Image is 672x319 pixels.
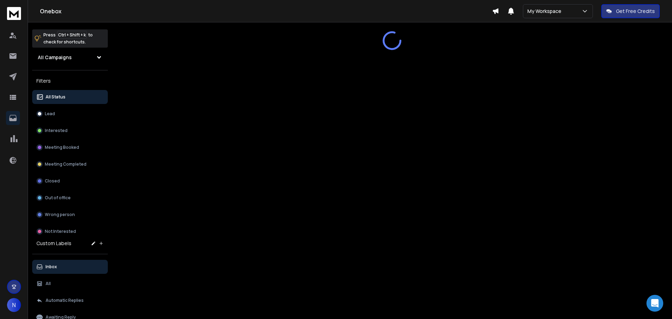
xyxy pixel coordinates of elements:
p: Interested [45,128,68,133]
p: Inbox [45,264,57,270]
h1: All Campaigns [38,54,72,61]
button: Meeting Completed [32,157,108,171]
button: Wrong person [32,208,108,222]
h1: Onebox [40,7,492,15]
p: Wrong person [45,212,75,217]
button: N [7,298,21,312]
button: Meeting Booked [32,140,108,154]
p: All Status [45,94,65,100]
button: Automatic Replies [32,293,108,307]
button: All [32,277,108,291]
p: Automatic Replies [45,298,84,303]
p: Not Interested [45,229,76,234]
img: logo [7,7,21,20]
p: Meeting Completed [45,161,86,167]
p: Closed [45,178,60,184]
p: Lead [45,111,55,117]
p: Get Free Credits [616,8,655,15]
p: My Workspace [527,8,564,15]
button: Out of office [32,191,108,205]
p: All [45,281,51,286]
span: Ctrl + Shift + k [57,31,87,39]
p: Press to check for shortcuts. [43,32,93,46]
p: Out of office [45,195,71,201]
p: Meeting Booked [45,145,79,150]
h3: Custom Labels [36,240,71,247]
button: All Status [32,90,108,104]
button: All Campaigns [32,50,108,64]
button: Lead [32,107,108,121]
button: Get Free Credits [601,4,660,18]
button: Closed [32,174,108,188]
button: Inbox [32,260,108,274]
button: Interested [32,124,108,138]
div: Open Intercom Messenger [646,295,663,312]
h3: Filters [32,76,108,86]
button: Not Interested [32,224,108,238]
